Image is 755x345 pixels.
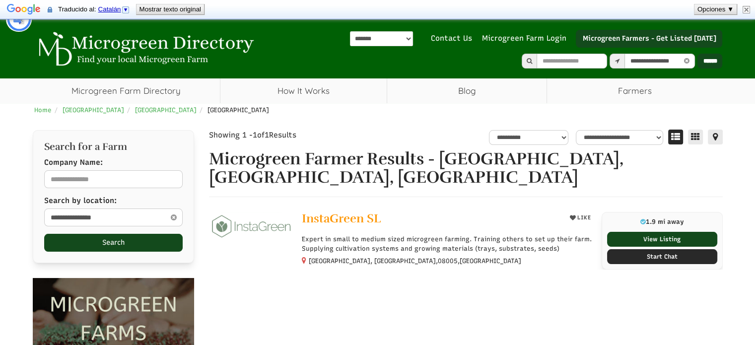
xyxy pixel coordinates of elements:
label: Company Name: [44,157,103,168]
p: 1.9 mi away [607,217,717,226]
img: InstaGreen SL [209,212,295,241]
small: [GEOGRAPHIC_DATA], [GEOGRAPHIC_DATA], , [309,257,521,265]
span: LIKE [576,214,591,221]
select: Widget de idiomas del Traductor [350,31,413,46]
img: El contenido de esta página segura se enviará a Google para traducirlo con una conexión segura. [48,6,52,13]
span: [GEOGRAPHIC_DATA] [460,257,521,266]
img: Google Traductor de Google [7,3,41,17]
select: overall_rating_filter-1 [489,130,568,145]
span: 1 [265,131,269,139]
a: Start Chat [607,249,717,264]
a: Microgreen Farm Login [481,33,571,44]
button: Opciones ▼ [694,4,737,14]
label: Search by location: [44,196,117,206]
a: Home [34,106,52,114]
div: Showing 1 - of Results [209,130,380,140]
button: Search [44,234,183,252]
span: Catalán [98,5,121,13]
a: [GEOGRAPHIC_DATA] [135,106,197,114]
button: Mostrar texto original [137,4,204,14]
a: How It Works [220,78,387,103]
button: LIKE [566,212,594,224]
span: InstaGreen SL [302,211,381,226]
a: Microgreen Farm Directory [33,78,220,103]
div: Con la tecnología de [350,31,413,46]
a: View Listing [607,232,717,247]
span: [GEOGRAPHIC_DATA] [207,106,269,114]
a: InstaGreen SL [302,212,559,227]
a: Contact Us [425,33,477,44]
a: Blog [387,78,547,103]
span: Farmers [547,78,722,103]
select: sortbox-1 [576,130,663,145]
a: Microgreen Farmers - Get Listed [DATE] [576,30,722,48]
p: Expert in small to medium sized microgreen farming. Training others to set up their farm. Supplyi... [302,235,594,253]
img: Cerrar [743,6,750,13]
a: [GEOGRAPHIC_DATA] [63,106,124,114]
h2: Search for a Farm [44,141,183,152]
span: 08005 [438,257,458,266]
span: 1 [253,131,257,139]
a: Catalán [98,5,130,13]
h1: Microgreen Farmer Results - [GEOGRAPHIC_DATA], [GEOGRAPHIC_DATA], [GEOGRAPHIC_DATA] [209,150,723,187]
span: Traducido al: [58,5,132,13]
img: Microgreen Directory [33,32,256,67]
